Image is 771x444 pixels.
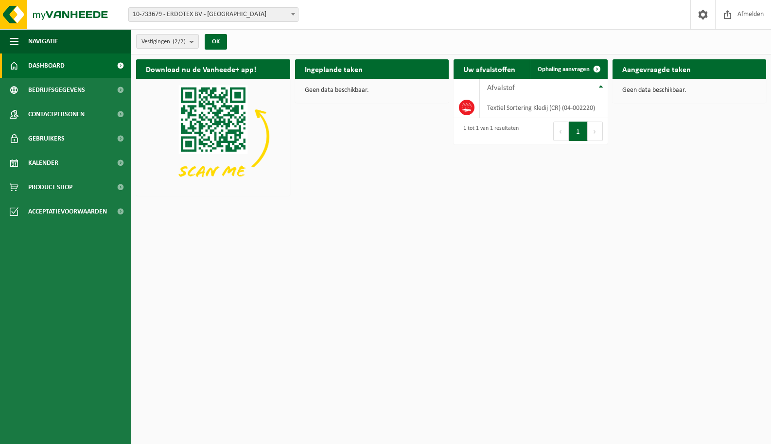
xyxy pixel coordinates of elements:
[28,151,58,175] span: Kalender
[454,59,525,78] h2: Uw afvalstoffen
[613,59,701,78] h2: Aangevraagde taken
[173,38,186,45] count: (2/2)
[530,59,607,79] a: Ophaling aanvragen
[28,78,85,102] span: Bedrijfsgegevens
[295,59,372,78] h2: Ingeplande taken
[487,84,515,92] span: Afvalstof
[136,34,199,49] button: Vestigingen(2/2)
[28,53,65,78] span: Dashboard
[538,66,590,72] span: Ophaling aanvragen
[205,34,227,50] button: OK
[129,8,298,21] span: 10-733679 - ERDOTEX BV - Ridderkerk
[588,122,603,141] button: Next
[305,87,439,94] p: Geen data beschikbaar.
[28,175,72,199] span: Product Shop
[569,122,588,141] button: 1
[28,126,65,151] span: Gebruikers
[458,121,519,142] div: 1 tot 1 van 1 resultaten
[622,87,757,94] p: Geen data beschikbaar.
[136,79,290,194] img: Download de VHEPlus App
[136,59,266,78] h2: Download nu de Vanheede+ app!
[128,7,298,22] span: 10-733679 - ERDOTEX BV - Ridderkerk
[28,29,58,53] span: Navigatie
[141,35,186,49] span: Vestigingen
[28,102,85,126] span: Contactpersonen
[480,97,607,118] td: Textiel Sortering Kledij (CR) (04-002220)
[28,199,107,224] span: Acceptatievoorwaarden
[553,122,569,141] button: Previous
